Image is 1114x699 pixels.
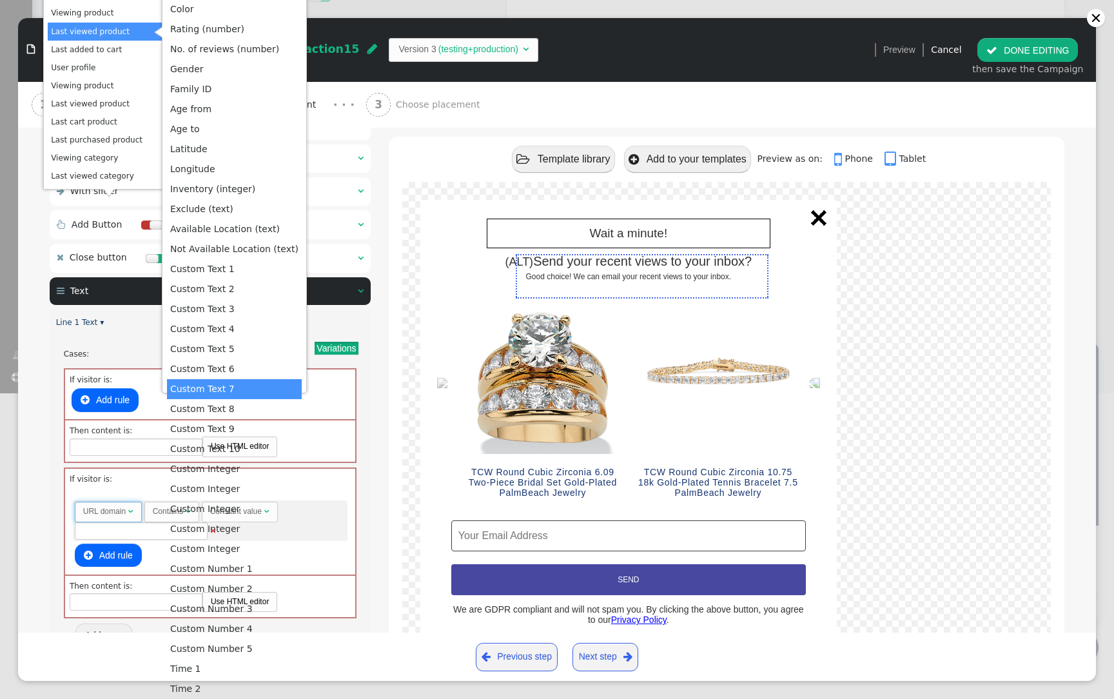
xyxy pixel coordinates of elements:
[883,43,915,57] span: Preview
[618,575,639,584] font: SEND
[167,579,302,599] td: Custom Number 2
[48,77,162,95] td: Viewing product
[482,649,491,665] span: 
[48,149,162,167] td: Viewing category
[167,679,302,699] td: Time 2
[167,499,302,519] td: Custom Integer
[451,604,806,625] p: We are GDPR compliant and will not spam you. By clicking the above button, you agree to our .
[72,388,139,411] button: Add rule
[972,63,1083,76] div: then save the Campaign
[64,348,357,360] div: Cases:
[48,23,162,41] td: Last viewed product
[883,38,915,61] a: Preview
[358,186,364,195] span: 
[167,379,302,399] td: Custom Text 7
[65,419,356,462] div: Then content is:
[396,98,485,112] span: Choose placement
[167,119,302,139] td: Age to
[167,639,302,659] td: Custom Number 5
[375,98,382,111] b: 3
[436,43,520,56] td: (testing+production)
[70,286,88,296] span: Text
[167,99,302,119] td: Age from
[56,318,104,327] a: Line 1 Text ▾
[358,253,364,262] span: 
[167,599,302,619] td: Custom Number 3
[398,43,436,56] td: Version 3
[366,82,509,128] a: 3 Choose placement
[638,467,798,498] font: 10.75 TCW Round Cubic Zirconia 18k Gold-Plated Tennis Bracelet 7.5 PalmBeach Jewelry
[358,220,364,229] span: 
[128,507,133,515] span: 
[153,506,184,517] div: Contains
[75,544,142,567] button: Add rule
[487,219,770,249] div: Wait a minute!
[167,179,302,199] td: Inventory (integer)
[333,96,355,113] div: · · ·
[462,296,623,457] img: 6.09 TCW Round Cubic Zirconia Two-Piece Bridal Set Gold-Plated PalmBeach Jewelry
[65,369,356,420] div: If visitor is:
[623,649,632,665] span: 
[57,186,64,195] span: 
[57,253,64,262] span: 
[167,79,302,99] td: Family ID
[167,219,302,239] td: Available Location (text)
[32,82,214,128] a: 1 Recommendation type · · ·
[167,479,302,499] td: Custom Integer
[167,319,302,339] td: Custom Text 4
[304,43,359,55] span: action15
[315,342,358,355] button: Variations
[81,395,90,405] span: 
[167,659,302,679] td: Time 1
[57,220,66,229] span: 
[167,19,302,39] td: Rating (number)
[834,150,845,168] span: 
[834,153,882,164] a: Phone
[167,399,302,419] td: Custom Text 8
[167,559,302,579] td: Custom Number 1
[526,272,732,281] span: Good choice! We can email your recent views to your inbox.
[167,619,302,639] td: Custom Number 4
[83,506,126,517] div: URL domain
[48,41,162,59] td: Last added to cart
[48,131,162,149] td: Last purchased product
[167,539,302,559] td: Custom Integer
[167,299,302,319] td: Custom Text 3
[167,439,302,459] td: Custom Text 10
[533,254,752,268] span: Send your recent views to your inbox?
[75,624,132,647] button: Add case
[810,378,820,388] img: Next
[451,520,806,551] input: Your Email Address
[437,378,447,388] img: Previous
[638,296,799,457] img: 10.75 TCW Round Cubic Zirconia 18k Gold-Plated Tennis Bracelet 7.5 PalmBeach Jewelry
[451,564,806,595] button: SEND
[629,153,639,166] span: 
[757,153,831,164] span: Preview as on:
[167,139,302,159] td: Latitude
[167,59,302,79] td: Gender
[512,146,615,172] button: Template library
[72,219,122,230] span: Add Button
[57,286,64,295] span: 
[65,469,356,575] div: If visitor is:
[70,186,119,196] span: With slider
[167,339,302,359] td: Custom Text 5
[27,45,35,54] span: 
[931,44,961,55] a: Cancel
[516,153,530,166] span: 
[367,43,377,55] span: 
[48,4,162,22] td: Viewing product
[505,255,752,295] font: (ALT)
[48,167,162,185] td: Last viewed category
[358,153,364,162] span: 
[167,239,302,259] td: Not Available Location (text)
[70,252,127,262] span: Close button
[167,419,302,439] td: Custom Text 9
[84,550,93,560] span: 
[523,44,529,54] span: 
[977,38,1078,61] button: DONE EDITING
[624,146,751,172] button: Add to your templates
[884,153,926,164] a: Tablet
[40,98,48,111] b: 1
[167,159,302,179] td: Longitude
